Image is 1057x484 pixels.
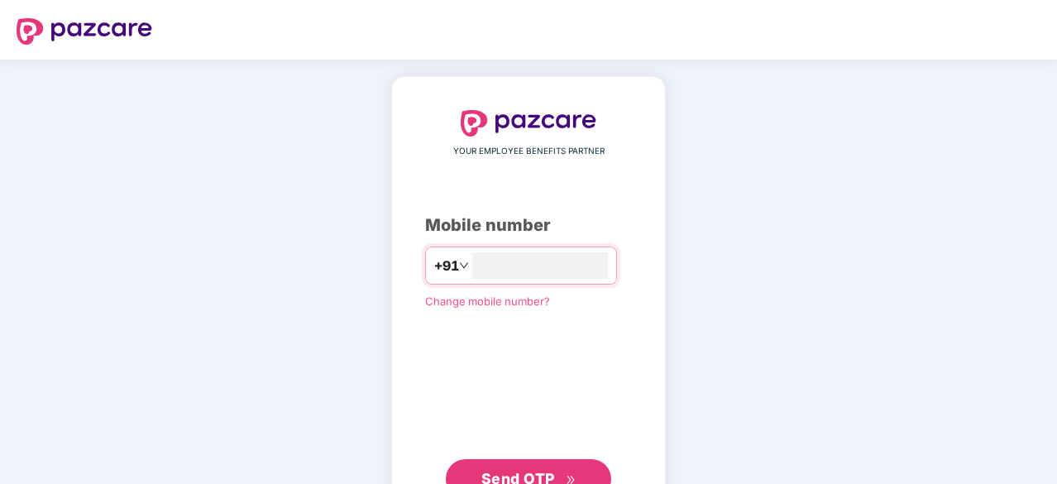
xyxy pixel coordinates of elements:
img: logo [17,18,152,45]
span: +91 [434,256,459,276]
span: down [459,261,469,271]
div: Mobile number [425,213,632,238]
span: YOUR EMPLOYEE BENEFITS PARTNER [453,145,605,158]
img: logo [461,110,596,137]
a: Change mobile number? [425,295,550,308]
